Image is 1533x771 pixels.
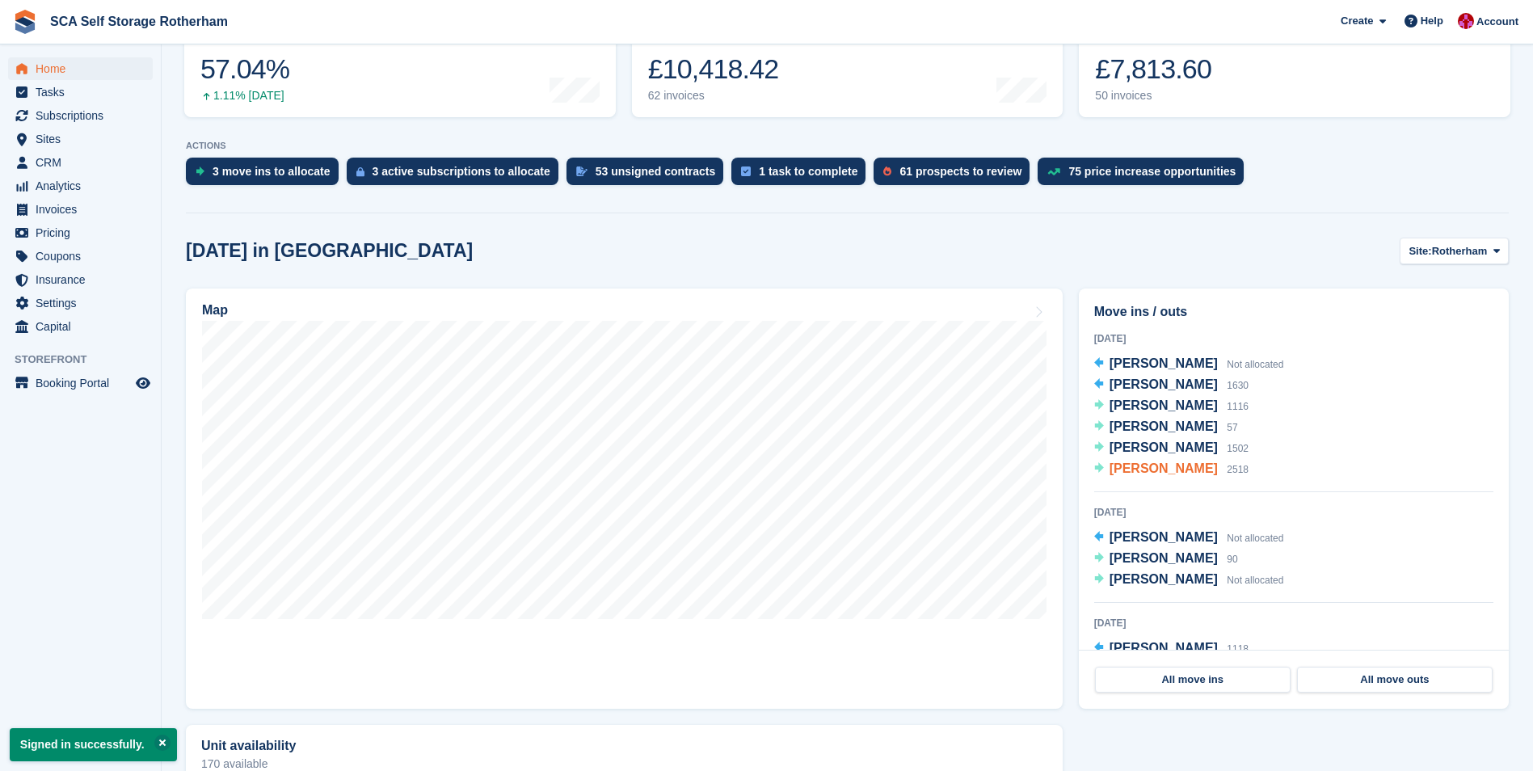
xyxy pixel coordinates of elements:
[201,739,296,753] h2: Unit availability
[1094,375,1249,396] a: [PERSON_NAME] 1630
[196,166,204,176] img: move_ins_to_allocate_icon-fdf77a2bb77ea45bf5b3d319d69a93e2d87916cf1d5bf7949dd705db3b84f3ca.svg
[1094,528,1284,549] a: [PERSON_NAME] Not allocated
[202,303,228,318] h2: Map
[186,158,347,193] a: 3 move ins to allocate
[1094,354,1284,375] a: [PERSON_NAME] Not allocated
[576,166,588,176] img: contract_signature_icon-13c848040528278c33f63329250d36e43548de30e8caae1d1a13099fd9432cc5.svg
[1079,15,1510,117] a: Awaiting payment £7,813.60 50 invoices
[1227,443,1249,454] span: 1502
[36,151,133,174] span: CRM
[186,240,473,262] h2: [DATE] in [GEOGRAPHIC_DATA]
[1038,158,1252,193] a: 75 price increase opportunities
[759,165,857,178] div: 1 task to complete
[1095,89,1211,103] div: 50 invoices
[36,315,133,338] span: Capital
[731,158,874,193] a: 1 task to complete
[1110,551,1218,565] span: [PERSON_NAME]
[1110,572,1218,586] span: [PERSON_NAME]
[8,268,153,291] a: menu
[186,289,1063,709] a: Map
[1094,505,1493,520] div: [DATE]
[1094,417,1238,438] a: [PERSON_NAME] 57
[200,89,289,103] div: 1.11% [DATE]
[1476,14,1518,30] span: Account
[1095,53,1211,86] div: £7,813.60
[213,165,331,178] div: 3 move ins to allocate
[36,175,133,197] span: Analytics
[347,158,566,193] a: 3 active subscriptions to allocate
[1110,530,1218,544] span: [PERSON_NAME]
[8,128,153,150] a: menu
[1227,554,1237,565] span: 90
[1227,464,1249,475] span: 2518
[1421,13,1443,29] span: Help
[648,53,779,86] div: £10,418.42
[1110,419,1218,433] span: [PERSON_NAME]
[1094,438,1249,459] a: [PERSON_NAME] 1502
[8,292,153,314] a: menu
[1110,440,1218,454] span: [PERSON_NAME]
[10,728,177,761] p: Signed in successfully.
[1227,401,1249,412] span: 1116
[36,57,133,80] span: Home
[741,166,751,176] img: task-75834270c22a3079a89374b754ae025e5fb1db73e45f91037f5363f120a921f8.svg
[1458,13,1474,29] img: Thomas Webb
[1227,575,1283,586] span: Not allocated
[1095,667,1291,693] a: All move ins
[13,10,37,34] img: stora-icon-8386f47178a22dfd0bd8f6a31ec36ba5ce8667c1dd55bd0f319d3a0aa187defe.svg
[648,89,779,103] div: 62 invoices
[8,198,153,221] a: menu
[1297,667,1493,693] a: All move outs
[1094,396,1249,417] a: [PERSON_NAME] 1116
[1227,643,1249,655] span: 1118
[566,158,732,193] a: 53 unsigned contracts
[184,15,616,117] a: Occupancy 57.04% 1.11% [DATE]
[36,245,133,268] span: Coupons
[899,165,1021,178] div: 61 prospects to review
[44,8,234,35] a: SCA Self Storage Rotherham
[201,758,1047,769] p: 170 available
[36,221,133,244] span: Pricing
[8,104,153,127] a: menu
[36,104,133,127] span: Subscriptions
[1068,165,1236,178] div: 75 price increase opportunities
[36,81,133,103] span: Tasks
[186,141,1509,151] p: ACTIONS
[1110,377,1218,391] span: [PERSON_NAME]
[596,165,716,178] div: 53 unsigned contracts
[874,158,1038,193] a: 61 prospects to review
[36,268,133,291] span: Insurance
[1094,638,1249,659] a: [PERSON_NAME] 1118
[883,166,891,176] img: prospect-51fa495bee0391a8d652442698ab0144808aea92771e9ea1ae160a38d050c398.svg
[1094,302,1493,322] h2: Move ins / outs
[8,175,153,197] a: menu
[1341,13,1373,29] span: Create
[8,81,153,103] a: menu
[8,245,153,268] a: menu
[1432,243,1488,259] span: Rotherham
[1400,238,1509,264] button: Site: Rotherham
[1227,380,1249,391] span: 1630
[1094,570,1284,591] a: [PERSON_NAME] Not allocated
[15,352,161,368] span: Storefront
[1110,641,1218,655] span: [PERSON_NAME]
[200,53,289,86] div: 57.04%
[632,15,1063,117] a: Month-to-date sales £10,418.42 62 invoices
[8,372,153,394] a: menu
[36,128,133,150] span: Sites
[1110,398,1218,412] span: [PERSON_NAME]
[1094,331,1493,346] div: [DATE]
[1094,549,1238,570] a: [PERSON_NAME] 90
[1094,459,1249,480] a: [PERSON_NAME] 2518
[1227,533,1283,544] span: Not allocated
[1227,422,1237,433] span: 57
[8,151,153,174] a: menu
[373,165,550,178] div: 3 active subscriptions to allocate
[1110,356,1218,370] span: [PERSON_NAME]
[8,315,153,338] a: menu
[133,373,153,393] a: Preview store
[36,198,133,221] span: Invoices
[8,57,153,80] a: menu
[1409,243,1431,259] span: Site:
[356,166,364,177] img: active_subscription_to_allocate_icon-d502201f5373d7db506a760aba3b589e785aa758c864c3986d89f69b8ff3...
